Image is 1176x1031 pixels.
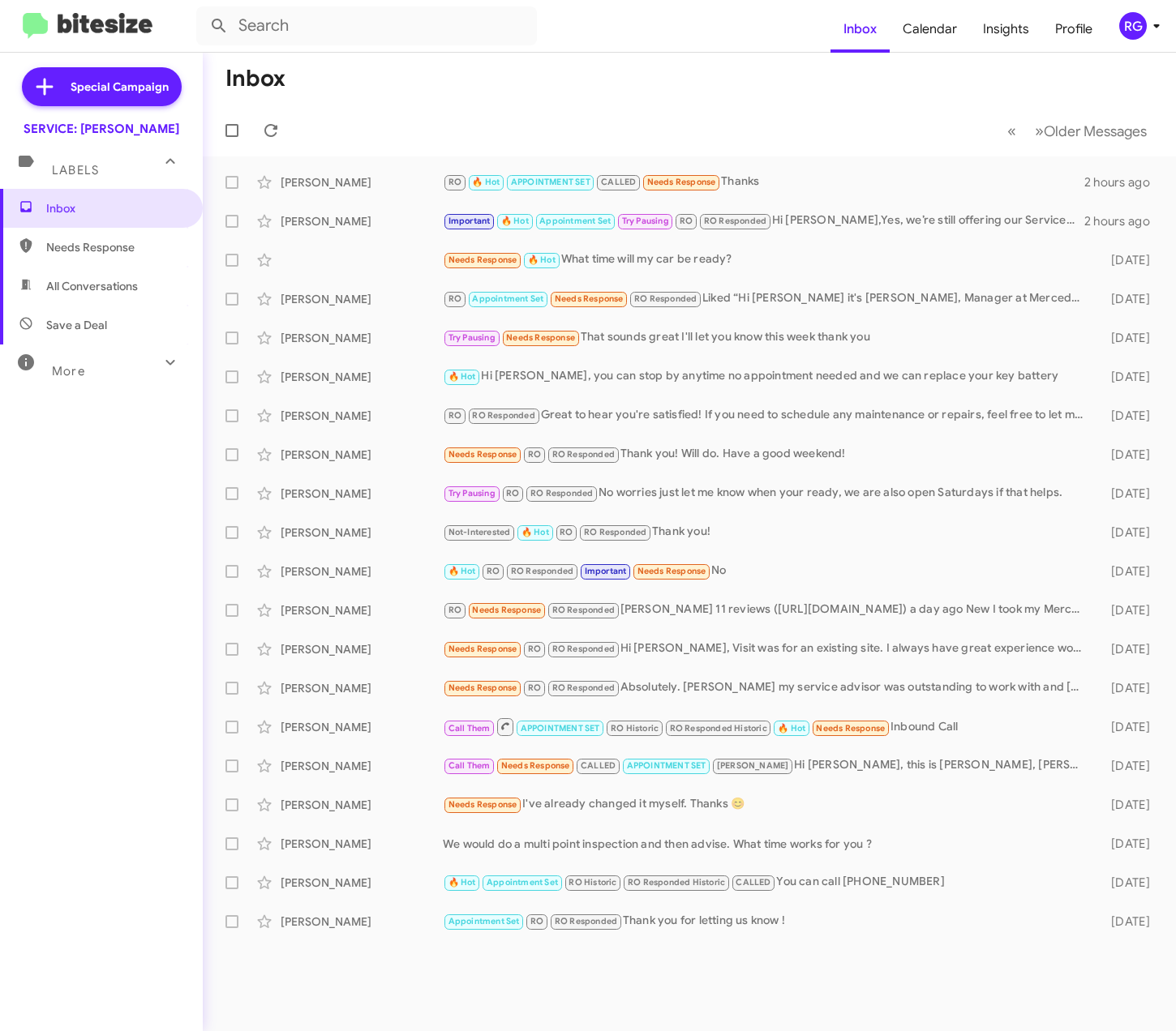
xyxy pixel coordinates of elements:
span: RO Responded [472,410,534,421]
span: Needs Response [647,177,716,187]
span: RO [449,410,461,421]
div: [PERSON_NAME] [281,680,443,696]
div: Thanks [443,173,1084,191]
h1: Inbox [225,66,285,92]
span: RO Responded [552,605,615,615]
span: RO Responded [552,682,615,693]
span: RO [487,566,500,576]
div: [DATE] [1092,408,1163,424]
div: What time will my car be ready? [443,250,1092,269]
div: [DATE] [1092,447,1163,463]
a: Calendar [890,6,970,53]
span: APPOINTMENT SET [627,760,706,771]
span: Special Campaign [71,79,169,95]
a: Insights [970,6,1042,53]
div: [PERSON_NAME] [281,291,443,307]
div: [DATE] [1092,641,1163,657]
span: 🔥 Hot [449,877,476,888]
div: [DATE] [1092,836,1163,852]
button: RG [1105,12,1158,40]
span: Inbox [46,200,184,216]
div: [PERSON_NAME] [281,913,443,930]
span: RO Responded [552,449,615,460]
div: [DATE] [1092,524,1163,541]
button: Previous [998,114,1026,148]
span: APPOINTMENT SET [511,177,590,187]
div: [DATE] [1092,330,1163,346]
div: Inbound Call [443,717,1092,737]
span: RO Responded [634,293,697,304]
div: Great to hear you're satisfied! If you need to schedule any maintenance or repairs, feel free to ... [443,406,1092,425]
span: Try Pausing [622,216,669,226]
div: Hi [PERSON_NAME],Yes, we’re still offering our Service A special at $299 + tax (about half-off), ... [443,212,1084,230]
div: [DATE] [1092,719,1163,735]
div: [PERSON_NAME] [281,213,443,229]
span: RO Historic [569,877,616,888]
div: [PERSON_NAME] [281,836,443,852]
span: Important [585,566,627,576]
div: [PERSON_NAME] [281,447,443,463]
span: CALLED [736,877,770,888]
span: 🔥 Hot [449,566,476,576]
div: [DATE] [1092,680,1163,696]
span: CALLED [581,760,616,771]
span: Needs Response [816,723,885,734]
div: Liked “Hi [PERSON_NAME] it's [PERSON_NAME], Manager at Mercedes Benz of Marin. Thanks for being o... [443,289,1092,308]
span: Needs Response [449,799,517,810]
div: No [443,562,1092,580]
div: No worries just let me know when your ready, we are also open Saturdays if that helps. [443,484,1092,503]
span: Needs Response [46,239,184,255]
div: [PERSON_NAME] [281,369,443,385]
span: Needs Response [637,566,706,576]
span: Appointment Set [472,293,543,304]
div: 2 hours ago [1084,213,1163,229]
span: RO [528,644,541,654]
span: 🔥 Hot [778,723,805,734]
div: [PERSON_NAME] [281,602,443,618]
span: RO [528,449,541,460]
a: Profile [1042,6,1105,53]
span: RO [528,682,541,693]
span: « [1007,121,1016,141]
span: Needs Response [449,644,517,654]
div: [PERSON_NAME] [281,758,443,774]
div: Hi [PERSON_NAME], Visit was for an existing site. I always have great experience working your tea... [443,640,1092,658]
span: RO [506,488,519,498]
div: 2 hours ago [1084,174,1163,190]
span: RO Historic [611,723,659,734]
span: Try Pausing [449,488,496,498]
div: [PERSON_NAME] [281,486,443,502]
div: RG [1119,12,1147,40]
span: 🔥 Hot [521,527,549,537]
span: RO Responded Historic [628,877,725,888]
div: Hi [PERSON_NAME], this is [PERSON_NAME], [PERSON_NAME]'s husband. Thanks for the service reminder... [443,756,1092,775]
span: Needs Response [501,760,570,771]
div: Thank you for letting us know ! [443,912,1092,930]
span: RO Responded [704,216,766,226]
span: RO Responded Historic [670,723,767,734]
a: Inbox [830,6,890,53]
span: RO Responded [555,916,617,926]
span: RO Responded [511,566,573,576]
div: [DATE] [1092,875,1163,891]
input: Search [196,6,537,45]
span: RO [680,216,693,226]
span: Labels [52,163,99,178]
span: [PERSON_NAME] [717,760,789,771]
div: [DATE] [1092,486,1163,502]
span: RO Responded [584,527,646,537]
span: RO [530,916,543,926]
div: [PERSON_NAME] [281,719,443,735]
div: That sounds great I'll let you know this week thank you [443,328,1092,347]
span: RO [449,605,461,615]
span: Needs Response [506,332,575,343]
div: We would do a multi point inspection and then advise. What time works for you ? [443,836,1092,852]
span: Appointment Set [487,877,558,888]
span: Important [449,216,491,226]
span: 🔥 Hot [472,177,500,187]
div: [DATE] [1092,563,1163,580]
span: Call Them [449,760,491,771]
